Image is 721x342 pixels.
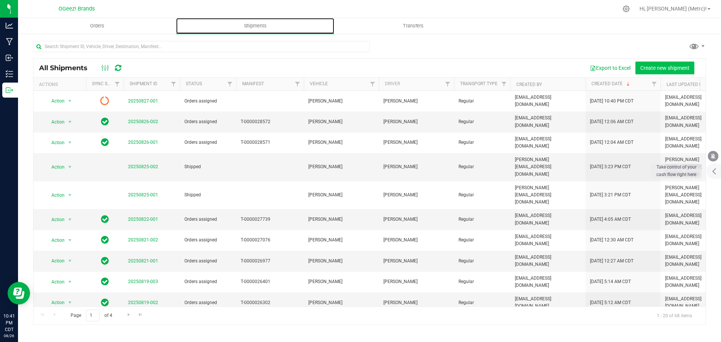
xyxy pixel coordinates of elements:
span: select [65,277,75,287]
a: Transport Type [460,81,498,86]
span: [PERSON_NAME] [383,163,449,170]
div: Actions [39,82,83,87]
a: Go to the last page [135,310,146,320]
span: [PERSON_NAME] [383,118,449,125]
span: [PERSON_NAME] [383,258,449,265]
span: Orders assigned [184,216,232,223]
span: select [65,297,75,308]
span: Page of 4 [64,310,118,321]
span: [PERSON_NAME] [308,278,374,285]
span: Action [45,235,65,246]
span: T-0000027076 [241,237,299,244]
span: [DATE] 12:06 AM CDT [590,118,634,125]
span: Action [45,137,65,148]
iframe: Resource center [8,282,30,304]
span: [EMAIL_ADDRESS][DOMAIN_NAME] [515,115,581,129]
span: [PERSON_NAME] [383,191,449,199]
span: [PERSON_NAME] [308,216,374,223]
a: 20250821-001 [128,258,158,264]
span: Regular [459,299,506,306]
span: Action [45,297,65,308]
span: [EMAIL_ADDRESS][DOMAIN_NAME] [515,136,581,150]
span: select [65,137,75,148]
a: 20250826-001 [128,140,158,145]
inline-svg: Manufacturing [6,38,13,45]
span: Action [45,256,65,266]
span: Transfers [393,23,434,29]
span: select [65,190,75,200]
span: T-0000026302 [241,299,299,306]
span: [PERSON_NAME] [383,216,449,223]
span: [PERSON_NAME] [383,237,449,244]
span: T-0000028571 [241,139,299,146]
span: [DATE] 12:27 AM CDT [590,258,634,265]
th: Driver [379,78,454,91]
a: Status [186,81,202,86]
span: [PERSON_NAME] [308,98,374,105]
a: 20250821-002 [128,237,158,243]
span: [DATE] 4:05 AM CDT [590,216,631,223]
span: [PERSON_NAME] [308,258,374,265]
span: select [65,256,75,266]
a: Shipments [176,18,334,34]
span: Orders assigned [184,98,232,105]
span: Action [45,96,65,106]
span: T-0000026401 [241,278,299,285]
span: [EMAIL_ADDRESS][DOMAIN_NAME] [515,233,581,247]
span: [EMAIL_ADDRESS][DOMAIN_NAME] [515,94,581,108]
span: Shipments [234,23,277,29]
a: 20250825-001 [128,192,158,197]
span: [EMAIL_ADDRESS][DOMAIN_NAME] [515,275,581,289]
span: Action [45,214,65,225]
span: [PERSON_NAME] [383,98,449,105]
a: Manifest [242,81,264,86]
span: Create new shipment [640,65,689,71]
span: In Sync [101,276,109,287]
span: 1 - 20 of 68 items [651,310,698,321]
span: Hi, [PERSON_NAME] (Metrc)! [640,6,707,12]
span: All Shipments [39,64,95,72]
span: select [65,117,75,127]
span: In Sync [101,137,109,148]
input: 1 [86,310,100,321]
a: Filter [224,78,236,90]
button: Create new shipment [635,62,694,74]
a: Filter [167,78,180,90]
span: In Sync [101,256,109,266]
span: [EMAIL_ADDRESS][DOMAIN_NAME] [515,254,581,268]
a: Filter [498,78,510,90]
span: select [65,96,75,106]
a: 20250819-003 [128,279,158,284]
inline-svg: Inbound [6,54,13,62]
a: Filter [291,78,304,90]
span: [PERSON_NAME] [308,299,374,306]
a: Filter [111,78,124,90]
p: 10:41 PM CDT [3,313,15,333]
p: 08/26 [3,333,15,339]
span: select [65,214,75,225]
span: [PERSON_NAME] [308,237,374,244]
span: select [65,235,75,246]
a: Filter [442,78,454,90]
span: select [65,162,75,172]
a: Vehicle [310,81,328,86]
a: 20250822-001 [128,217,158,222]
span: Regular [459,278,506,285]
span: [PERSON_NAME][EMAIL_ADDRESS][DOMAIN_NAME] [515,156,581,178]
span: Regular [459,258,506,265]
span: [PERSON_NAME] [383,299,449,306]
span: [DATE] 3:21 PM CDT [590,191,631,199]
span: [PERSON_NAME] [383,278,449,285]
span: [PERSON_NAME] [383,139,449,146]
span: [PERSON_NAME] [308,191,374,199]
span: Regular [459,216,506,223]
span: [DATE] 12:04 AM CDT [590,139,634,146]
inline-svg: Analytics [6,22,13,29]
inline-svg: Inventory [6,70,13,78]
span: [PERSON_NAME] [308,118,374,125]
span: Regular [459,139,506,146]
span: In Sync [101,214,109,224]
span: Regular [459,163,506,170]
span: T-0000028572 [241,118,299,125]
span: [PERSON_NAME] [308,163,374,170]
